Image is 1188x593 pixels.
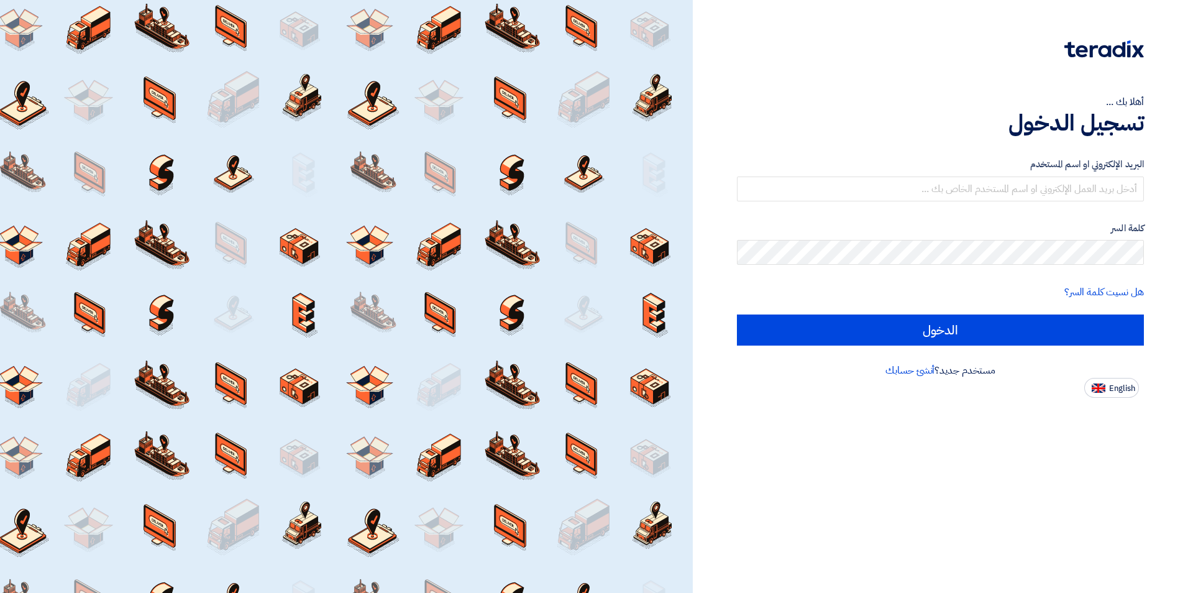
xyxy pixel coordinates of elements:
h1: تسجيل الدخول [737,109,1144,137]
a: هل نسيت كلمة السر؟ [1064,285,1144,300]
input: أدخل بريد العمل الإلكتروني او اسم المستخدم الخاص بك ... [737,177,1144,201]
img: en-US.png [1092,384,1105,393]
div: مستخدم جديد؟ [737,363,1144,378]
input: الدخول [737,315,1144,346]
label: البريد الإلكتروني او اسم المستخدم [737,157,1144,172]
label: كلمة السر [737,221,1144,236]
div: أهلا بك ... [737,94,1144,109]
a: أنشئ حسابك [885,363,934,378]
button: English [1084,378,1139,398]
img: Teradix logo [1064,40,1144,58]
span: English [1109,384,1135,393]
